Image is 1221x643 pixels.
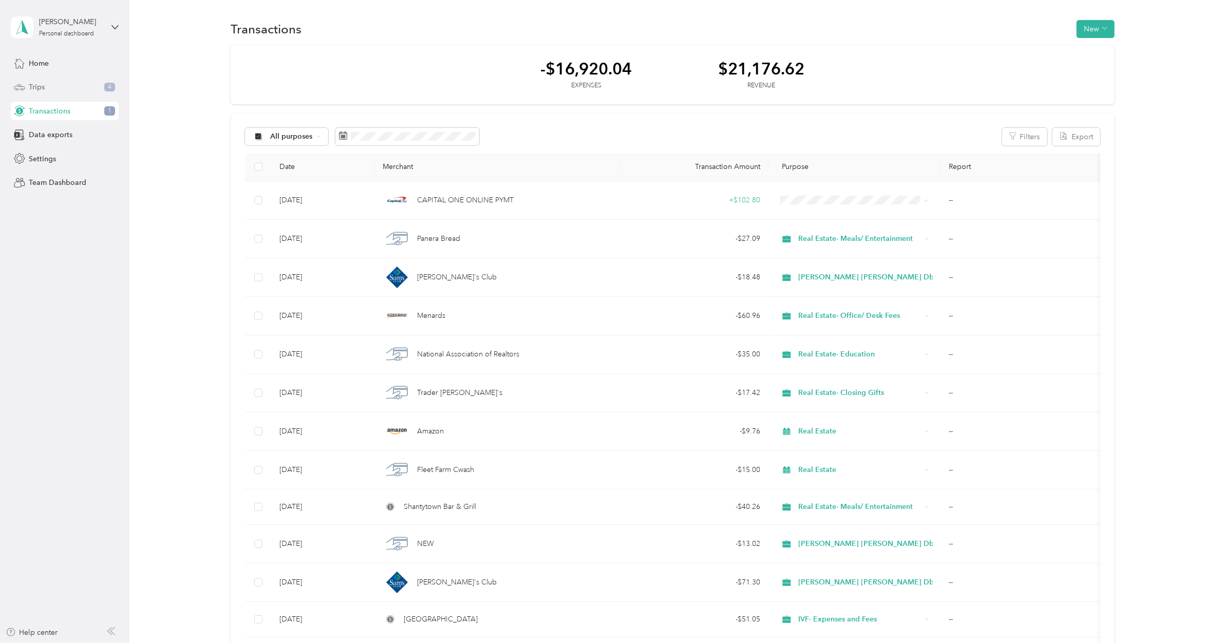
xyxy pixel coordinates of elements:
img: Trader Joe's [386,382,408,404]
span: Fleet Farm Cwash [417,464,474,476]
div: - $13.02 [629,538,761,550]
td: -- [941,297,1105,335]
button: Help center [6,627,58,638]
span: NEW [417,538,434,550]
div: - $51.05 [629,614,761,625]
td: -- [941,374,1105,412]
span: Real Estate- Meals/ Entertainment [799,501,921,513]
div: -$16,920.04 [541,60,632,78]
span: National Association of Realtors [417,349,519,360]
th: Transaction Amount [621,153,769,181]
img: Menards [386,305,408,327]
span: Real Estate- Education [799,349,921,360]
div: Personal dashboard [39,31,94,37]
h1: Transactions [231,24,302,34]
div: [PERSON_NAME] [39,16,103,27]
td: -- [941,412,1105,451]
div: - $27.09 [629,233,761,244]
td: -- [941,220,1105,258]
td: [DATE] [271,335,374,374]
td: -- [941,451,1105,489]
button: Export [1053,128,1100,146]
div: Revenue [719,81,805,90]
img: CAPITAL ONE ONLINE PYMT [386,190,408,211]
div: - $71.30 [629,577,761,588]
td: -- [941,525,1105,563]
div: - $60.96 [629,310,761,321]
div: - $9.76 [629,426,761,437]
span: Trader [PERSON_NAME]'s [417,387,502,399]
div: - $18.48 [629,272,761,283]
div: - $15.00 [629,464,761,476]
img: Amazon [386,421,408,442]
td: -- [941,258,1105,297]
span: [PERSON_NAME]'s Club [417,272,497,283]
span: [PERSON_NAME] [PERSON_NAME] Dba Creative Flow [799,577,987,588]
span: Panera Bread [417,233,460,244]
span: Real Estate- Closing Gifts [799,387,921,399]
div: Expenses [541,81,632,90]
span: Shantytown Bar & Grill [404,501,476,513]
td: -- [941,563,1105,602]
img: Sam's Club [386,572,408,593]
span: Trips [29,82,45,92]
img: Panera Bread [386,228,408,250]
th: Date [271,153,374,181]
td: -- [941,602,1105,637]
td: -- [941,335,1105,374]
span: Team Dashboard [29,177,86,188]
span: Settings [29,154,56,164]
button: Filters [1002,128,1047,146]
span: [PERSON_NAME]'s Club [417,577,497,588]
iframe: Everlance-gr Chat Button Frame [1163,585,1221,643]
img: Sam's Club [386,267,408,288]
img: National Association of Realtors [386,344,408,365]
span: Home [29,58,49,69]
img: NEW [386,533,408,555]
span: Purpose [777,162,809,171]
span: Real Estate- Office/ Desk Fees [799,310,921,321]
span: CAPITAL ONE ONLINE PYMT [417,195,514,206]
td: [DATE] [271,412,374,451]
div: $21,176.62 [719,60,805,78]
td: [DATE] [271,181,374,220]
td: [DATE] [271,374,374,412]
div: - $17.42 [629,387,761,399]
td: [DATE] [271,297,374,335]
span: 1 [104,106,115,116]
td: [DATE] [271,258,374,297]
td: [DATE] [271,563,374,602]
span: [PERSON_NAME] [PERSON_NAME] Dba Creative Flow [799,272,987,283]
span: [GEOGRAPHIC_DATA] [404,614,478,625]
span: 4 [104,83,115,92]
img: Fleet Farm Cwash [386,459,408,481]
span: IVF- Expenses and Fees [799,614,921,625]
span: Amazon [417,426,444,437]
td: [DATE] [271,220,374,258]
td: -- [941,489,1105,525]
td: [DATE] [271,489,374,525]
td: [DATE] [271,602,374,637]
span: All purposes [271,133,313,140]
span: Menards [417,310,445,321]
span: [PERSON_NAME] [PERSON_NAME] Dba Creative Flow [799,538,987,550]
td: [DATE] [271,525,374,563]
span: Data exports [29,129,72,140]
div: + $102.80 [629,195,761,206]
span: Transactions [29,106,70,117]
th: Merchant [374,153,621,181]
th: Report [941,153,1105,181]
div: - $40.26 [629,501,761,513]
span: Real Estate [799,464,921,476]
span: Real Estate [799,426,921,437]
span: Real Estate- Meals/ Entertainment [799,233,921,244]
button: New [1077,20,1115,38]
td: [DATE] [271,451,374,489]
td: -- [941,181,1105,220]
div: - $35.00 [629,349,761,360]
